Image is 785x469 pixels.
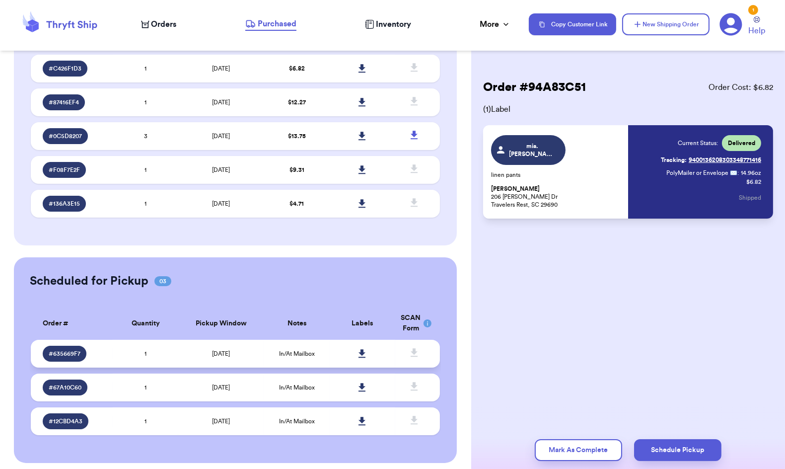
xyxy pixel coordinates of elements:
[634,439,721,461] button: Schedule Pickup
[719,13,742,36] a: 1
[144,99,146,105] span: 1
[212,385,230,391] span: [DATE]
[491,171,622,179] p: linen pants
[365,18,411,30] a: Inventory
[245,18,296,31] a: Purchased
[279,385,315,391] span: In/At Mailbox
[491,185,540,193] span: [PERSON_NAME]
[728,139,755,147] span: Delivered
[748,25,765,37] span: Help
[212,66,230,72] span: [DATE]
[741,169,761,177] span: 14.96 oz
[746,178,761,186] p: $ 6.82
[330,307,395,340] th: Labels
[509,142,556,158] span: mia.[PERSON_NAME]
[212,351,230,357] span: [DATE]
[376,18,411,30] span: Inventory
[279,351,315,357] span: In/At Mailbox
[113,307,178,340] th: Quantity
[49,166,80,174] span: # F08F7E2F
[49,98,79,106] span: # 87416EF4
[661,152,761,168] a: Tracking:9400136208303348771416
[144,351,146,357] span: 1
[151,18,177,30] span: Orders
[709,81,773,93] span: Order Cost: $ 6.82
[212,133,230,139] span: [DATE]
[49,417,82,425] span: # 12CBD4A3
[49,132,82,140] span: # 0C5D8207
[666,170,737,176] span: PolyMailer or Envelope ✉️
[49,65,81,73] span: # C426F1D3
[401,313,428,334] div: SCAN Form
[30,273,148,289] h2: Scheduled for Pickup
[678,139,718,147] span: Current Status:
[748,16,765,37] a: Help
[154,276,171,286] span: 03
[737,169,739,177] span: :
[212,167,230,173] span: [DATE]
[289,167,304,173] span: $ 9.31
[212,99,230,105] span: [DATE]
[144,418,146,424] span: 1
[49,350,80,358] span: # 635669F7
[288,99,306,105] span: $ 12.27
[264,307,330,340] th: Notes
[288,133,306,139] span: $ 13.75
[212,201,230,207] span: [DATE]
[178,307,264,340] th: Pickup Window
[258,18,296,30] span: Purchased
[535,439,622,461] button: Mark As Complete
[144,201,146,207] span: 1
[49,384,81,391] span: # 67A10C60
[739,187,761,209] button: Shipped
[483,103,773,115] span: ( 1 ) Label
[529,13,616,35] button: Copy Customer Link
[144,66,146,72] span: 1
[748,5,758,15] div: 1
[144,167,146,173] span: 1
[289,201,304,207] span: $ 4.71
[141,18,177,30] a: Orders
[49,200,80,208] span: # 136A3E15
[144,385,146,391] span: 1
[480,18,511,30] div: More
[279,418,315,424] span: In/At Mailbox
[31,307,113,340] th: Order #
[491,185,622,209] p: 206 [PERSON_NAME] Dr Travelers Rest, SC 29690
[144,133,147,139] span: 3
[622,13,710,35] button: New Shipping Order
[212,418,230,424] span: [DATE]
[661,156,687,164] span: Tracking:
[289,66,305,72] span: $ 6.82
[483,79,586,95] h2: Order # 94A83C51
